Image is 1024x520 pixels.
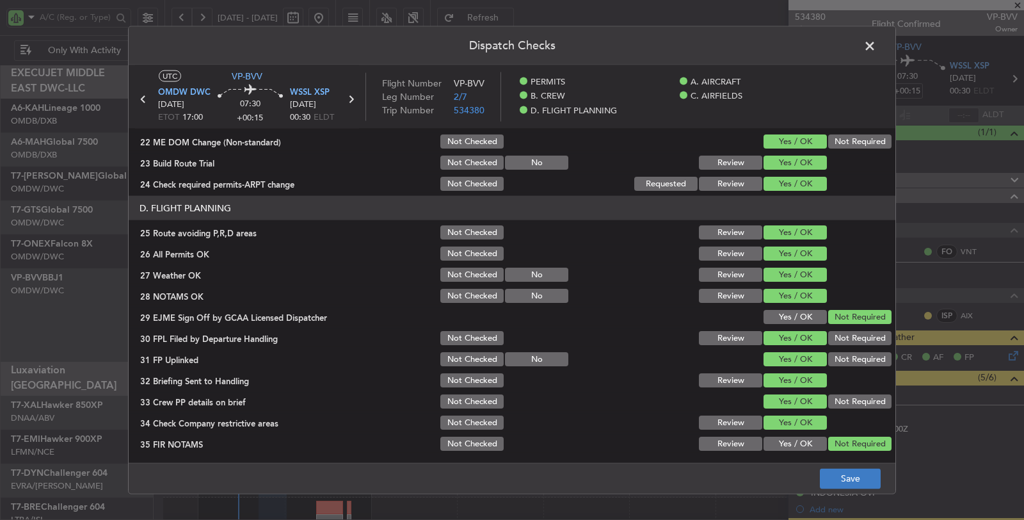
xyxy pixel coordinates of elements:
button: Not Required [828,331,892,345]
button: Yes / OK [764,352,827,366]
button: Yes / OK [764,437,827,451]
button: Yes / OK [764,394,827,409]
button: Yes / OK [764,416,827,430]
button: Yes / OK [764,225,827,240]
button: Yes / OK [764,268,827,282]
button: Not Required [828,352,892,366]
button: Yes / OK [764,247,827,261]
button: Not Required [828,134,892,149]
header: Dispatch Checks [129,27,895,65]
button: Yes / OK [764,373,827,387]
button: Not Required [828,394,892,409]
button: Yes / OK [764,177,827,191]
button: Yes / OK [764,331,827,345]
button: Yes / OK [764,134,827,149]
button: Yes / OK [764,156,827,170]
button: Yes / OK [764,310,827,324]
button: Yes / OK [764,289,827,303]
button: Save [820,468,881,489]
button: Not Required [828,310,892,324]
button: Not Required [828,437,892,451]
